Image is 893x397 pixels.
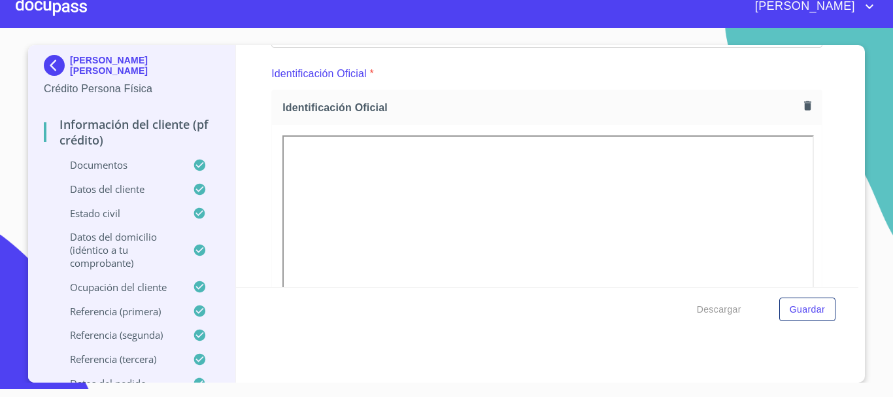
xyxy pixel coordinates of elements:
p: Referencia (primera) [44,305,193,318]
p: [PERSON_NAME] [PERSON_NAME] [70,55,220,76]
p: Identificación Oficial [271,66,367,82]
p: Referencia (segunda) [44,328,193,341]
button: Descargar [692,298,747,322]
span: Guardar [790,302,825,318]
p: Datos del domicilio (idéntico a tu comprobante) [44,230,193,269]
span: Descargar [697,302,741,318]
p: Datos del cliente [44,182,193,196]
p: Crédito Persona Física [44,81,220,97]
p: Ocupación del Cliente [44,281,193,294]
button: Guardar [779,298,835,322]
p: Información del cliente (PF crédito) [44,116,220,148]
p: Documentos [44,158,193,171]
img: Docupass spot blue [44,55,70,76]
div: [PERSON_NAME] [PERSON_NAME] [44,55,220,81]
p: Datos del pedido [44,377,193,390]
p: Estado Civil [44,207,193,220]
span: Identificación Oficial [282,101,799,114]
p: Referencia (tercera) [44,353,193,366]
